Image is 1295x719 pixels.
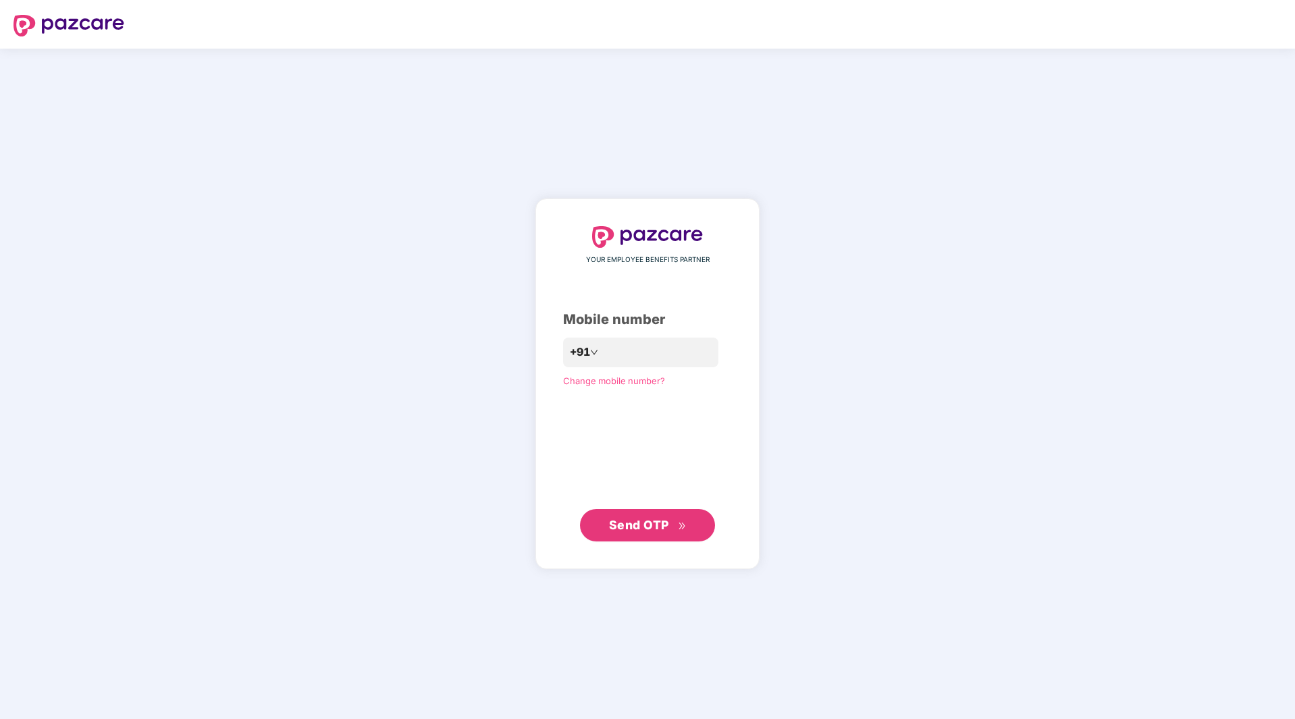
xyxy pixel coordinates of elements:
[14,15,124,36] img: logo
[586,255,710,265] span: YOUR EMPLOYEE BENEFITS PARTNER
[570,344,590,361] span: +91
[592,226,703,248] img: logo
[590,348,598,356] span: down
[580,509,715,541] button: Send OTPdouble-right
[563,309,732,330] div: Mobile number
[609,518,669,532] span: Send OTP
[678,522,687,531] span: double-right
[563,375,665,386] a: Change mobile number?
